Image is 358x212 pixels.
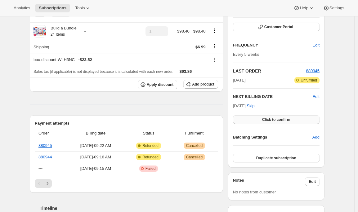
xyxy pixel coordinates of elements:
[180,69,192,74] span: $93.86
[309,179,316,184] span: Edit
[309,40,323,50] button: Edit
[209,27,219,34] button: Product actions
[256,156,296,161] span: Duplicate subscription
[142,155,159,160] span: Refunded
[329,6,344,11] span: Settings
[305,177,320,186] button: Edit
[147,82,174,87] span: Apply discount
[312,134,320,140] span: Add
[138,80,177,89] button: Apply discount
[233,52,259,57] span: Every 5 weeks
[145,166,156,171] span: Failed
[233,104,255,108] span: [DATE] ·
[43,179,52,188] button: Next
[300,6,308,11] span: Help
[233,68,306,74] h2: LAST ORDER
[39,6,66,11] span: Subscriptions
[264,24,293,29] span: Customer Portal
[10,4,34,12] button: Analytics
[233,154,320,162] button: Duplicate subscription
[233,94,313,100] h2: NEXT BILLING DATE
[35,179,218,188] nav: Pagination
[69,143,123,149] span: [DATE] · 09:22 AM
[71,4,95,12] button: Tools
[35,120,218,126] h2: Payment attempts
[174,130,214,136] span: Fulfillment
[51,32,65,37] small: 24 Items
[195,45,206,49] span: $6.99
[78,57,92,63] span: - $23.52
[290,4,318,12] button: Help
[233,177,305,186] h3: Notes
[183,80,218,89] button: Add product
[14,6,30,11] span: Analytics
[262,117,290,122] span: Click to confirm
[301,78,317,83] span: Unfulfilled
[306,68,320,74] button: 880945
[34,57,206,63] div: box-discount-WLH3NC
[127,130,171,136] span: Status
[40,205,223,211] h2: Timeline
[306,68,320,73] a: 880945
[38,143,52,148] a: 880945
[34,69,173,74] span: Sales tax (if applicable) is not displayed because it is calculated with each new order.
[186,155,203,160] span: Cancelled
[30,40,144,54] th: Shipping
[142,143,159,148] span: Refunded
[38,155,52,159] a: 880944
[193,29,206,33] span: $98.40
[46,25,77,38] div: Build a Bundle
[233,190,276,194] span: No notes from customer
[177,29,190,33] span: $98.40
[247,103,254,109] span: Skip
[309,132,323,142] button: Add
[35,126,67,140] th: Order
[320,4,348,12] button: Settings
[69,166,123,172] span: [DATE] · 09:15 AM
[313,94,320,100] button: Edit
[192,82,214,87] span: Add product
[75,6,85,11] span: Tools
[38,166,43,171] span: ---
[186,143,203,148] span: Cancelled
[313,42,320,48] span: Edit
[233,77,246,83] span: [DATE]
[209,43,219,50] button: Shipping actions
[233,42,313,48] h2: FREQUENCY
[233,115,320,124] button: Click to confirm
[233,134,312,140] h6: Batching Settings
[35,4,70,12] button: Subscriptions
[243,101,258,111] button: Skip
[69,130,123,136] span: Billing date
[233,23,320,31] button: Customer Portal
[69,154,123,160] span: [DATE] · 09:16 AM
